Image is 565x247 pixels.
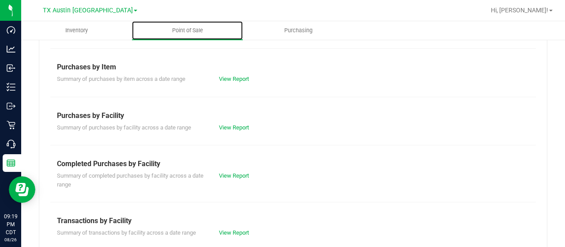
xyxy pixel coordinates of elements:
inline-svg: Outbound [7,102,15,110]
iframe: Resource center [9,176,35,203]
span: Point of Sale [160,27,215,34]
span: TX Austin [GEOGRAPHIC_DATA] [43,7,133,14]
a: View Report [219,124,249,131]
span: Summary of purchases by facility across a date range [57,124,191,131]
inline-svg: Reports [7,159,15,167]
span: Summary of completed purchases by facility across a date range [57,172,203,188]
span: Summary of transactions by facility across a date range [57,229,196,236]
a: Purchasing [243,21,354,40]
inline-svg: Analytics [7,45,15,53]
div: Transactions by Facility [57,216,529,226]
div: Completed Purchases by Facility [57,159,529,169]
a: View Report [219,76,249,82]
inline-svg: Inbound [7,64,15,72]
p: 08/26 [4,236,17,243]
a: View Report [219,172,249,179]
inline-svg: Inventory [7,83,15,91]
inline-svg: Dashboard [7,26,15,34]
span: Summary of purchases by item across a date range [57,76,185,82]
inline-svg: Retail [7,121,15,129]
p: 09:19 PM CDT [4,213,17,236]
span: Purchasing [272,27,324,34]
a: Point of Sale [132,21,243,40]
inline-svg: Call Center [7,140,15,148]
span: Hi, [PERSON_NAME]! [491,7,548,14]
a: View Report [219,229,249,236]
span: Inventory [53,27,100,34]
a: Inventory [21,21,132,40]
div: Purchases by Facility [57,110,529,121]
div: Purchases by Item [57,62,529,72]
